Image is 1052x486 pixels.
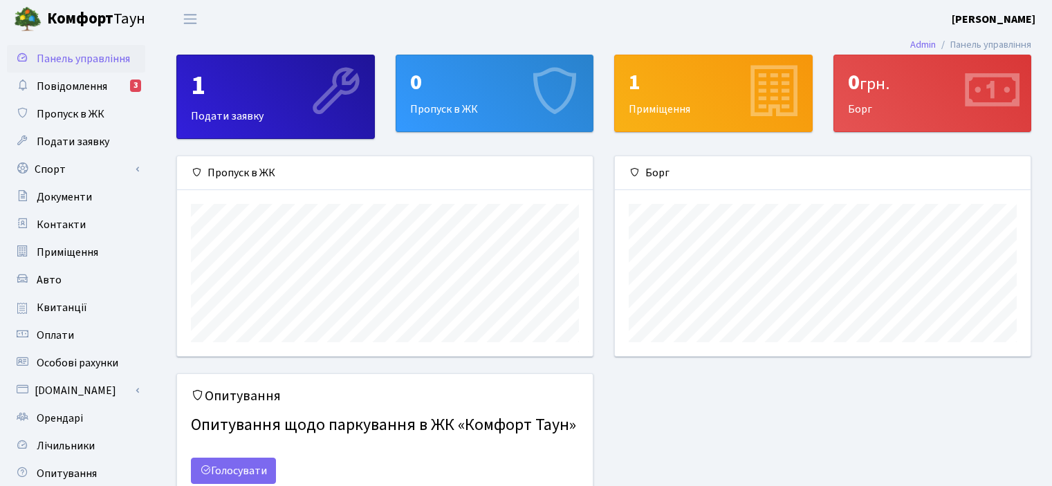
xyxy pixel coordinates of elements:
span: Орендарі [37,411,83,426]
a: Контакти [7,211,145,239]
span: Лічильники [37,438,95,454]
div: Борг [615,156,1031,190]
span: Опитування [37,466,97,481]
b: Комфорт [47,8,113,30]
a: Повідомлення3 [7,73,145,100]
a: Квитанції [7,294,145,321]
span: Квитанції [37,300,87,315]
li: Панель управління [936,37,1031,53]
div: Пропуск в ЖК [396,55,593,131]
span: Оплати [37,328,74,343]
a: Документи [7,183,145,211]
a: Лічильники [7,432,145,460]
a: [DOMAIN_NAME] [7,377,145,404]
span: Документи [37,189,92,205]
span: Контакти [37,217,86,232]
div: Пропуск в ЖК [177,156,593,190]
nav: breadcrumb [889,30,1052,59]
button: Переключити навігацію [173,8,207,30]
div: Подати заявку [177,55,374,138]
h5: Опитування [191,388,579,404]
span: Подати заявку [37,134,109,149]
span: Таун [47,8,145,31]
div: Приміщення [615,55,812,131]
span: Приміщення [37,245,98,260]
span: Повідомлення [37,79,107,94]
b: [PERSON_NAME] [952,12,1035,27]
span: Авто [37,272,62,288]
a: Орендарі [7,404,145,432]
a: Приміщення [7,239,145,266]
a: Подати заявку [7,128,145,156]
div: 0 [410,69,580,95]
div: Борг [834,55,1031,131]
a: 1Приміщення [614,55,813,132]
span: Особові рахунки [37,355,118,371]
a: Голосувати [191,458,276,484]
a: Особові рахунки [7,349,145,377]
span: Панель управління [37,51,130,66]
span: грн. [860,72,889,96]
div: 0 [848,69,1017,95]
div: 1 [191,69,360,102]
div: 3 [130,80,141,92]
img: logo.png [14,6,41,33]
div: 1 [629,69,798,95]
a: 1Подати заявку [176,55,375,139]
a: Пропуск в ЖК [7,100,145,128]
a: Панель управління [7,45,145,73]
a: 0Пропуск в ЖК [396,55,594,132]
span: Пропуск в ЖК [37,106,104,122]
a: Admin [910,37,936,52]
a: Спорт [7,156,145,183]
a: [PERSON_NAME] [952,11,1035,28]
a: Авто [7,266,145,294]
a: Оплати [7,321,145,349]
h4: Опитування щодо паркування в ЖК «Комфорт Таун» [191,410,579,441]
